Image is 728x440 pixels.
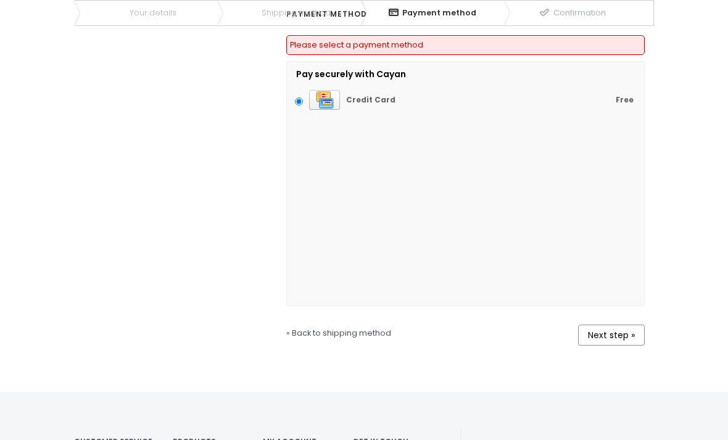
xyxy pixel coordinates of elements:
[295,98,303,106] input: Credit Card Free Credit Card
[578,325,645,346] a: Next step »
[346,90,395,110] span: Credit Card
[286,35,645,55] div: Please select a payment method
[388,1,399,25] span: 3
[539,1,550,25] span: 4
[616,96,634,104] span: Free
[115,1,126,25] span: 1
[309,90,340,110] img: Credit Card
[361,1,504,25] a: 3Payment method
[296,68,635,86] div: Pay securely with Cayan
[504,1,641,25] a: 4Confirmation
[74,1,217,25] a: 1Your details
[247,1,259,25] span: 2
[286,325,391,342] a: « Back to shipping method
[217,1,360,25] a: 2Shipping method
